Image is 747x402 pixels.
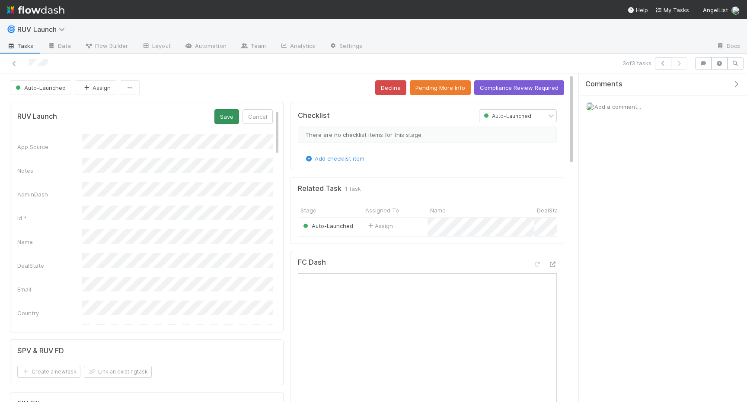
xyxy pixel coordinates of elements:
[17,25,69,34] span: RUV Launch
[365,206,399,215] span: Assigned To
[627,6,648,14] div: Help
[78,40,135,54] a: Flow Builder
[17,166,82,175] div: Notes
[243,109,273,124] button: Cancel
[10,80,71,95] button: Auto-Launched
[75,80,116,95] button: Assign
[298,184,342,193] h5: Related Task
[322,40,369,54] a: Settings
[17,347,64,355] h5: SPV & RUV FD
[366,222,393,230] span: Assign
[7,3,64,17] img: logo-inverted-e16ddd16eac7371096b0.svg
[655,6,689,13] span: My Tasks
[622,59,651,67] span: 3 of 3 tasks
[17,112,57,121] h5: RUV Launch
[410,80,471,95] button: Pending More Info
[85,41,128,50] span: Flow Builder
[304,155,364,162] a: Add checklist item
[594,103,641,110] span: Add a comment...
[345,184,361,193] span: 1 task
[17,366,80,378] button: Create a newtask
[482,113,531,119] span: Auto-Launched
[41,40,78,54] a: Data
[709,40,747,54] a: Docs
[300,206,316,215] span: Stage
[474,80,564,95] button: Compliance Review Required
[17,285,82,294] div: Email
[14,84,66,91] span: Auto-Launched
[17,309,82,317] div: Country
[301,222,353,229] span: Auto-Launched
[233,40,273,54] a: Team
[655,6,689,14] a: My Tasks
[178,40,233,54] a: Automation
[731,6,740,15] img: avatar_15e6a745-65a2-4f19-9667-febcb12e2fc8.png
[17,261,82,270] div: DealState
[7,41,34,50] span: Tasks
[17,237,82,246] div: Name
[537,206,564,215] span: DealState
[17,190,82,199] div: AdminDash
[17,142,82,151] div: App Source
[298,127,557,143] div: There are no checklist items for this stage.
[298,258,326,267] h5: FC Dash
[375,80,406,95] button: Decline
[7,25,16,33] span: 🌀
[703,6,728,13] span: AngelList
[214,109,239,124] button: Save
[298,111,330,120] h5: Checklist
[430,206,446,215] span: Name
[273,40,322,54] a: Analytics
[84,366,152,378] button: Link an existingtask
[586,102,594,111] img: avatar_15e6a745-65a2-4f19-9667-febcb12e2fc8.png
[301,222,353,230] div: Auto-Launched
[585,80,622,89] span: Comments
[135,40,178,54] a: Layout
